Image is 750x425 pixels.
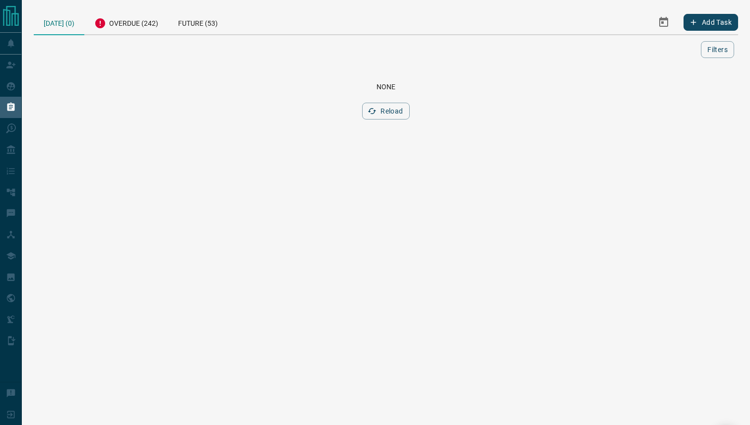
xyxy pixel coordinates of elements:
div: None [46,83,726,91]
button: Reload [362,103,409,120]
div: Overdue (242) [84,10,168,34]
div: Future (53) [168,10,228,34]
button: Filters [701,41,734,58]
button: Add Task [684,14,738,31]
div: [DATE] (0) [34,10,84,35]
button: Select Date Range [652,10,676,34]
